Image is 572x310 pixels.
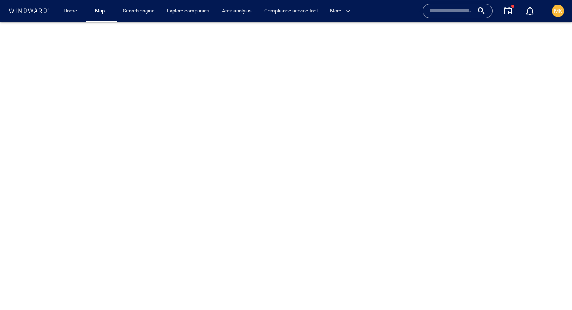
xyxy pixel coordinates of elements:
[261,4,321,18] a: Compliance service tool
[92,4,111,18] a: Map
[58,4,82,18] button: Home
[164,4,212,18] a: Explore companies
[330,7,351,16] span: More
[550,3,566,19] button: MK
[89,4,114,18] button: Map
[60,4,80,18] a: Home
[554,8,562,14] span: MK
[219,4,255,18] a: Area analysis
[120,4,158,18] a: Search engine
[525,6,535,16] div: Notification center
[539,275,566,304] iframe: Chat
[327,4,357,18] button: More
